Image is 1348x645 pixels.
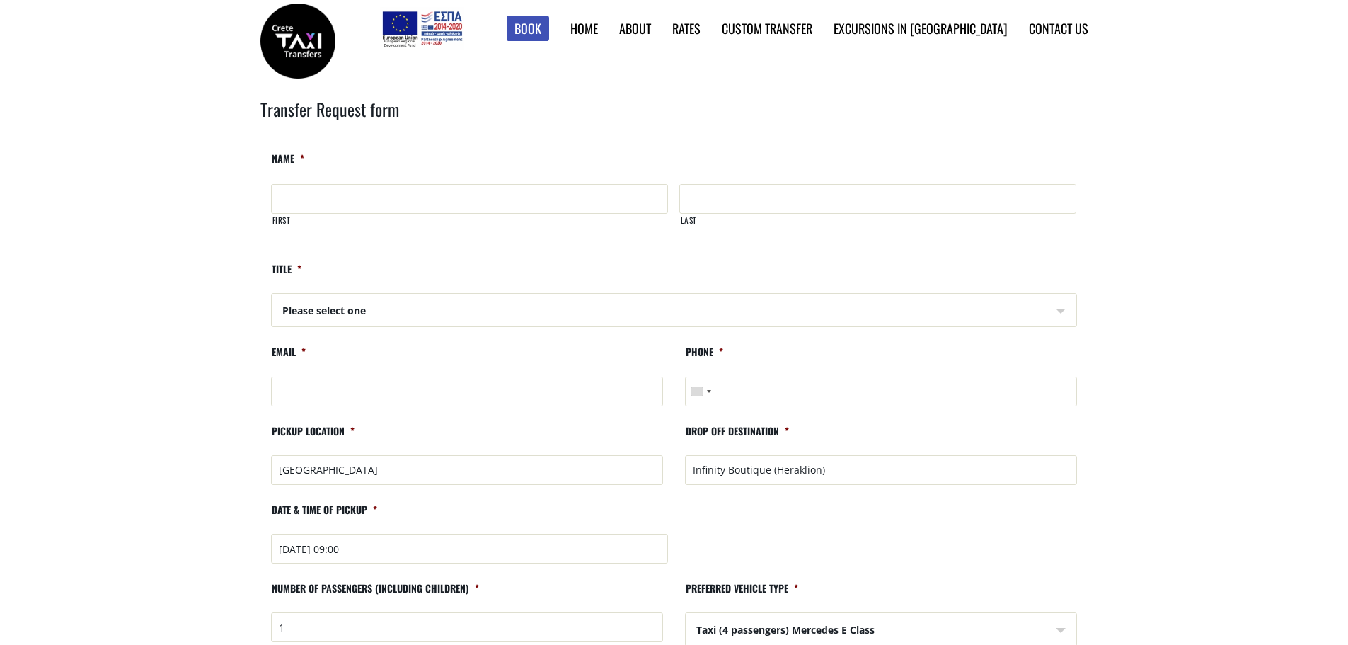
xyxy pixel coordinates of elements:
img: e-bannersEUERDF180X90.jpg [380,7,464,50]
img: Crete Taxi Transfers | Crete Taxi Transfers search results | Crete Taxi Transfers [260,4,335,79]
a: Book [507,16,549,42]
label: Phone [685,346,723,370]
a: Crete Taxi Transfers | Crete Taxi Transfers search results | Crete Taxi Transfers [260,32,335,47]
label: Pickup location [271,425,355,450]
label: Name [271,152,304,177]
label: Preferred vehicle type [685,582,798,607]
label: Title [271,263,301,287]
a: Rates [672,19,701,38]
label: Number of passengers (including children) [271,582,479,607]
a: Excursions in [GEOGRAPHIC_DATA] [834,19,1008,38]
label: Date & time of pickup [271,503,377,528]
label: Drop off destination [685,425,789,450]
a: Custom Transfer [722,19,812,38]
a: About [619,19,651,38]
span: Please select one [272,294,1076,328]
button: Selected country [686,377,715,406]
label: Email [271,346,306,370]
a: Contact us [1029,19,1088,38]
label: Last [680,215,1076,238]
label: First [272,215,668,238]
a: Home [570,19,598,38]
h2: Transfer Request form [260,97,1088,141]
